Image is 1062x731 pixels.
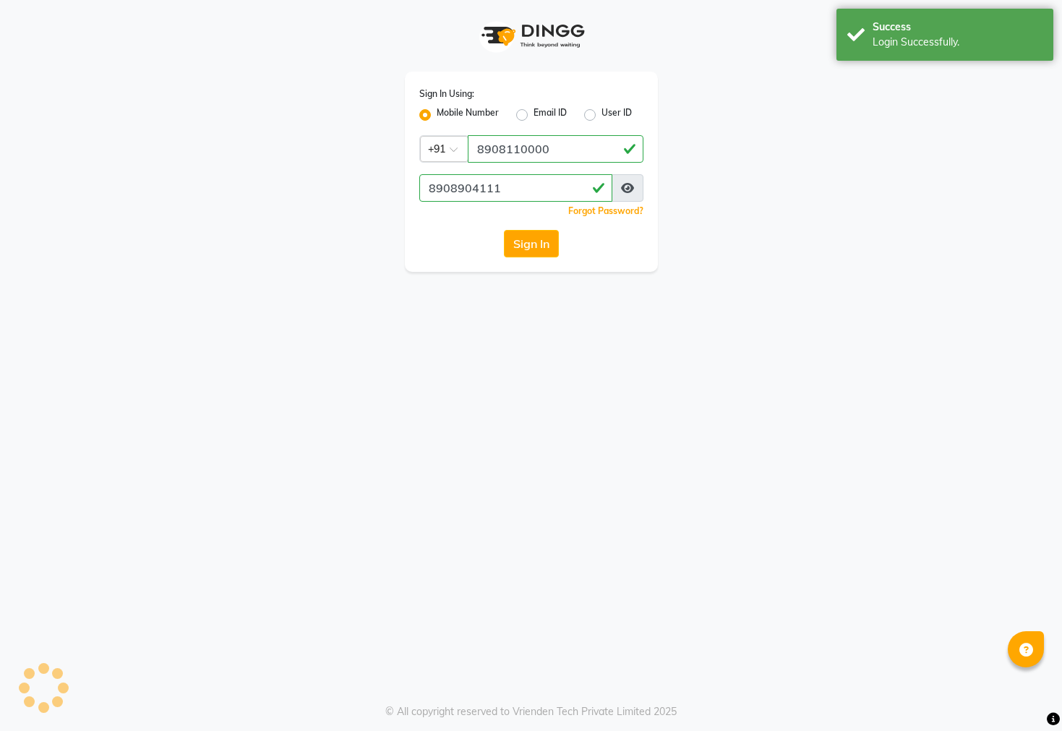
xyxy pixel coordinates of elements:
[873,35,1042,50] div: Login Successfully.
[568,205,643,216] a: Forgot Password?
[474,14,589,57] img: logo1.svg
[468,135,643,163] input: Username
[601,106,632,124] label: User ID
[437,106,499,124] label: Mobile Number
[534,106,567,124] label: Email ID
[504,230,559,257] button: Sign In
[419,87,474,101] label: Sign In Using:
[1001,673,1048,717] iframe: chat widget
[873,20,1042,35] div: Success
[419,174,612,202] input: Username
